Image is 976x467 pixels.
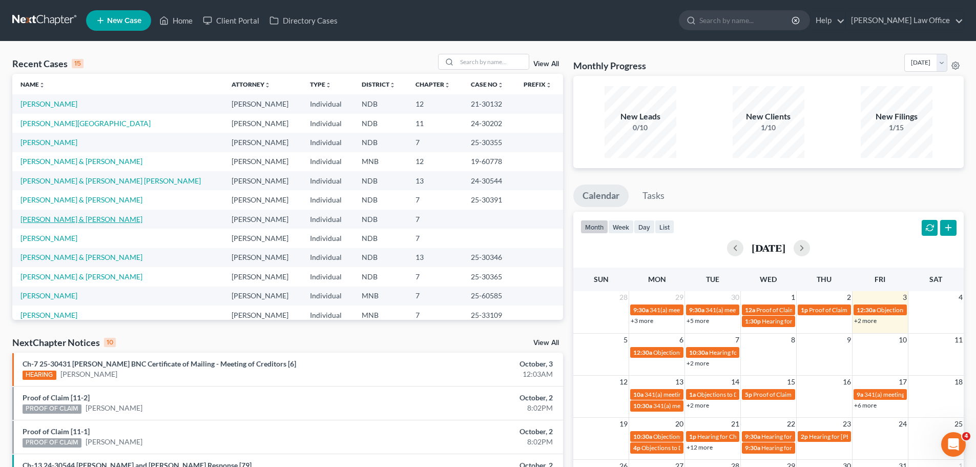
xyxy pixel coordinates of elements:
[811,11,845,30] a: Help
[223,133,302,152] td: [PERSON_NAME]
[958,291,964,303] span: 4
[790,291,796,303] span: 1
[463,287,515,306] td: 25-60585
[416,80,450,88] a: Chapterunfold_more
[39,82,45,88] i: unfold_more
[857,391,863,398] span: 9a
[633,433,652,440] span: 10:30a
[842,418,852,430] span: 23
[20,253,142,261] a: [PERSON_NAME] & [PERSON_NAME]
[902,291,908,303] span: 3
[302,190,354,209] td: Individual
[310,80,331,88] a: Typeunfold_more
[962,432,970,440] span: 4
[761,444,896,452] span: Hearing for [PERSON_NAME] & [PERSON_NAME]
[354,229,407,248] td: NDB
[72,59,84,68] div: 15
[354,114,407,133] td: NDB
[809,306,960,314] span: Proof of Claim Deadline - Standard for [PERSON_NAME]
[634,220,655,234] button: day
[20,99,77,108] a: [PERSON_NAME]
[302,210,354,229] td: Individual
[689,349,708,356] span: 10:30a
[463,306,515,324] td: 25-33109
[633,391,643,398] span: 10a
[20,119,151,128] a: [PERSON_NAME][GEOGRAPHIC_DATA]
[12,336,116,349] div: NextChapter Notices
[633,185,674,207] a: Tasks
[533,339,559,347] a: View All
[689,306,704,314] span: 9:30a
[463,190,515,209] td: 25-30391
[733,123,804,133] div: 1/10
[645,391,743,398] span: 341(a) meeting for [PERSON_NAME]
[12,57,84,70] div: Recent Cases
[362,80,396,88] a: Districtunfold_more
[407,267,462,286] td: 7
[697,391,859,398] span: Objections to Discharge Due (PFMC-7) for [PERSON_NAME]
[633,444,640,452] span: 4p
[463,248,515,267] td: 25-30346
[594,275,609,283] span: Sun
[674,418,684,430] span: 20
[463,94,515,113] td: 21-30132
[618,376,629,388] span: 12
[953,376,964,388] span: 18
[745,306,755,314] span: 12a
[354,94,407,113] td: NDB
[730,418,740,430] span: 21
[842,376,852,388] span: 16
[687,359,709,367] a: +2 more
[633,306,649,314] span: 9:30a
[407,114,462,133] td: 11
[23,371,56,380] div: HEARING
[854,401,877,409] a: +6 more
[674,376,684,388] span: 13
[655,220,674,234] button: list
[463,152,515,171] td: 19-60778
[801,306,808,314] span: 1p
[786,376,796,388] span: 15
[354,287,407,306] td: MNB
[20,234,77,242] a: [PERSON_NAME]
[354,248,407,267] td: NDB
[86,403,142,413] a: [PERSON_NAME]
[20,311,77,319] a: [PERSON_NAME]
[407,229,462,248] td: 7
[23,393,90,402] a: Proof of Claim [11-2]
[857,306,876,314] span: 12:30a
[354,210,407,229] td: NDB
[389,82,396,88] i: unfold_more
[223,114,302,133] td: [PERSON_NAME]
[687,317,709,324] a: +5 more
[383,369,553,379] div: 12:03AM
[653,433,815,440] span: Objections to Discharge Due (PFMC-7) for [PERSON_NAME]
[383,403,553,413] div: 8:02PM
[264,82,271,88] i: unfold_more
[846,11,963,30] a: [PERSON_NAME] Law Office
[706,275,719,283] span: Tue
[648,275,666,283] span: Mon
[20,176,201,185] a: [PERSON_NAME] & [PERSON_NAME] [PERSON_NAME]
[687,401,709,409] a: +2 more
[929,275,942,283] span: Sat
[524,80,552,88] a: Prefixunfold_more
[709,349,789,356] span: Hearing for [PERSON_NAME]
[223,267,302,286] td: [PERSON_NAME]
[633,402,652,410] span: 10:30a
[383,437,553,447] div: 8:02PM
[302,306,354,324] td: Individual
[407,152,462,171] td: 12
[745,444,760,452] span: 9:30a
[608,220,634,234] button: week
[546,82,552,88] i: unfold_more
[154,11,198,30] a: Home
[20,80,45,88] a: Nameunfold_more
[786,418,796,430] span: 22
[463,267,515,286] td: 25-30365
[705,306,859,314] span: 341(a) meeting for [PERSON_NAME] & [PERSON_NAME]
[631,317,653,324] a: +3 more
[573,185,629,207] a: Calendar
[354,267,407,286] td: NDB
[953,418,964,430] span: 25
